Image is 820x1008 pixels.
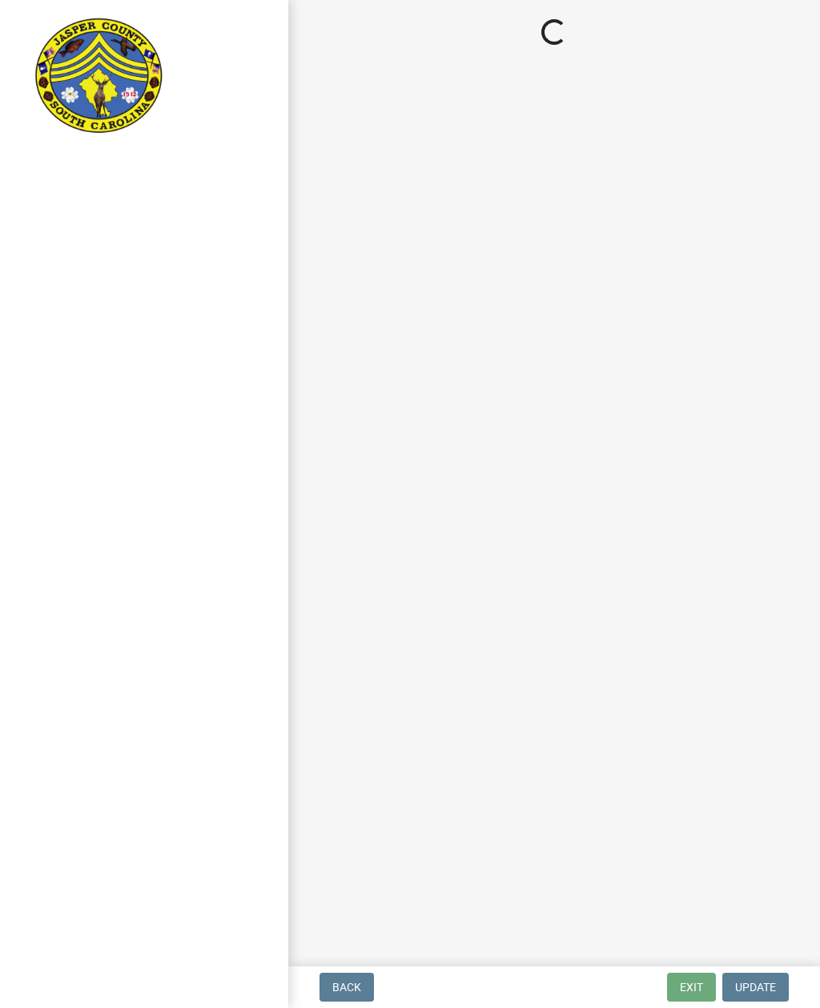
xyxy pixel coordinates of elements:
[320,973,374,1002] button: Back
[735,981,776,994] span: Update
[667,973,716,1002] button: Exit
[32,17,166,137] img: Jasper County, South Carolina
[332,981,361,994] span: Back
[722,973,789,1002] button: Update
